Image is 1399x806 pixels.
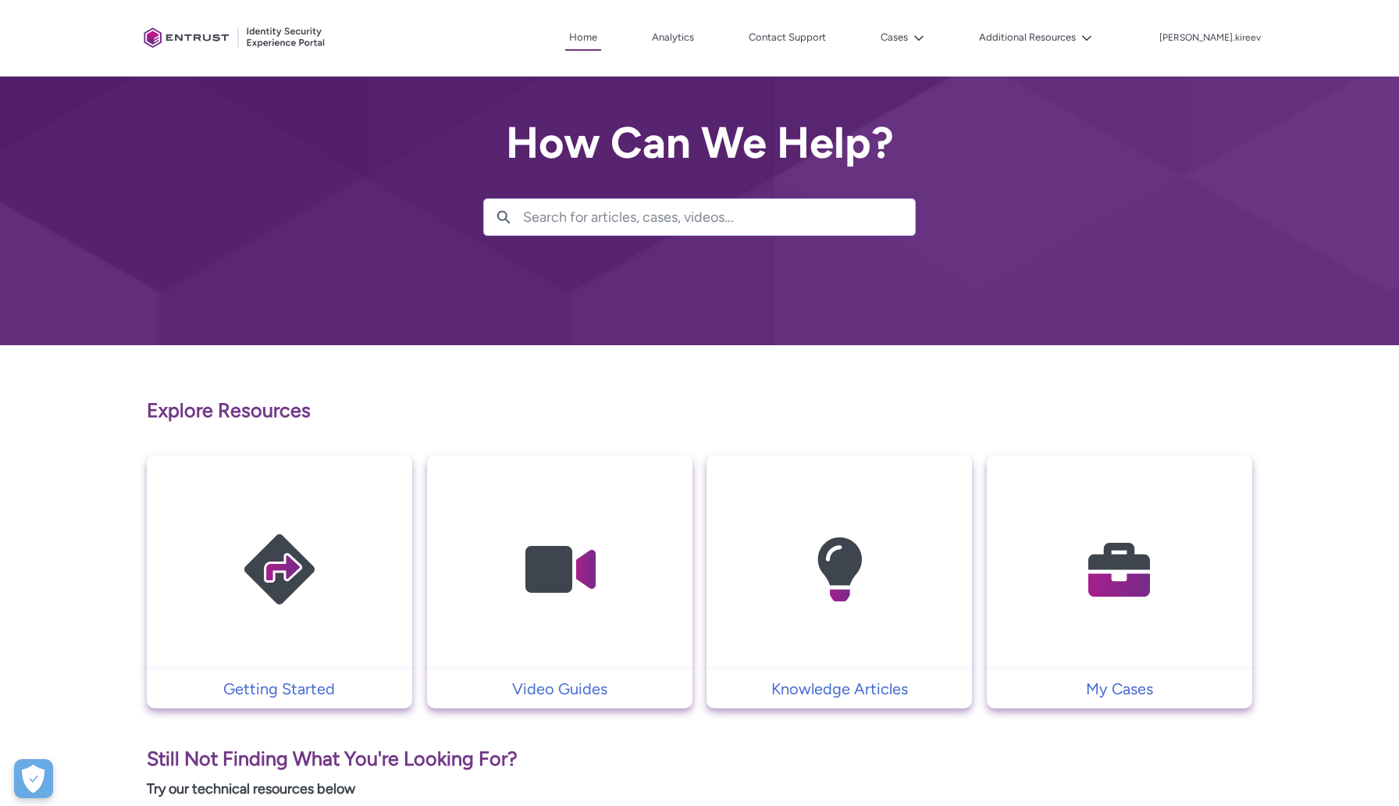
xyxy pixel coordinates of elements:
[205,486,354,654] img: Getting Started
[147,779,1252,800] p: Try our technical resources below
[523,199,915,235] input: Search for articles, cases, videos...
[565,26,601,51] a: Home
[484,199,523,235] button: Search
[14,759,53,798] div: Cookie Preferences
[648,26,698,49] a: Analytics, opens in new tab
[877,26,928,49] button: Cases
[714,677,964,701] p: Knowledge Articles
[765,486,913,654] img: Knowledge Articles
[14,759,53,798] button: Open Preferences
[483,119,916,167] h2: How Can We Help?
[435,677,685,701] p: Video Guides
[427,677,692,701] a: Video Guides
[147,396,1252,426] p: Explore Resources
[486,486,634,654] img: Video Guides
[707,677,972,701] a: Knowledge Articles
[987,677,1252,701] a: My Cases
[147,677,412,701] a: Getting Started
[975,26,1096,49] button: Additional Resources
[155,677,404,701] p: Getting Started
[1121,444,1399,806] iframe: Qualified Messenger
[1159,29,1262,45] button: User Profile vladimir.kireev
[1159,33,1261,44] p: [PERSON_NAME].kireev
[995,677,1244,701] p: My Cases
[745,26,830,49] a: Contact Support
[1045,486,1194,654] img: My Cases
[147,744,1252,774] p: Still Not Finding What You're Looking For?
